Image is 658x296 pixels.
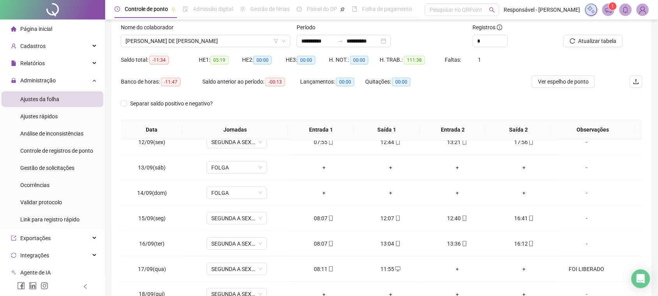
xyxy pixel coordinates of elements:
[121,119,182,141] th: Data
[138,266,166,272] span: 17/09(qua)
[11,61,16,66] span: file
[11,253,16,258] span: sync
[578,37,617,45] span: Atualizar tabela
[497,239,551,248] div: 16:12
[297,265,351,273] div: 08:11
[404,56,425,64] span: 111:38
[430,214,485,223] div: 12:40
[307,6,337,12] span: Painel do DP
[352,6,357,12] span: book
[139,241,164,247] span: 16/09(ter)
[497,189,551,197] div: +
[489,7,495,13] span: search
[138,139,165,145] span: 12/09(sex)
[11,43,16,49] span: user-add
[327,241,334,246] span: mobile
[250,6,290,12] span: Gestão de férias
[430,265,485,273] div: +
[297,138,351,146] div: 07:55
[362,6,412,12] span: Folha de pagamento
[161,78,180,86] span: -11:47
[551,119,635,141] th: Observações
[240,6,246,12] span: sun
[528,241,534,246] span: mobile
[461,139,467,145] span: mobile
[20,269,51,276] span: Agente de IA
[327,266,334,272] span: mobile
[29,282,37,290] span: linkedin
[20,148,93,154] span: Controle de registros de ponto
[430,189,485,197] div: +
[20,252,49,259] span: Integrações
[242,55,285,64] div: HE 2:
[350,56,368,64] span: 00:00
[126,35,286,47] span: ALDENOR COELHO DE NORONHA NETO
[420,119,486,141] th: Entrada 2
[297,214,351,223] div: 08:07
[20,96,59,102] span: Ajustes da folha
[364,163,418,172] div: +
[265,78,285,86] span: -00:13
[20,43,46,49] span: Cadastros
[300,77,365,86] div: Lançamentos:
[297,189,351,197] div: +
[631,269,650,288] div: Open Intercom Messenger
[380,55,445,64] div: H. TRAB.:
[137,190,167,196] span: 14/09(dom)
[281,39,286,43] span: down
[149,56,169,64] span: -11:34
[20,182,50,188] span: Ocorrências
[570,38,575,44] span: reload
[364,265,418,273] div: 11:55
[564,163,610,172] div: -
[288,119,354,141] th: Entrada 1
[394,241,401,246] span: mobile
[392,78,410,86] span: 00:00
[329,55,380,64] div: H. NOT.:
[20,216,80,223] span: Link para registro rápido
[127,99,216,108] span: Separar saldo positivo e negativo?
[17,282,25,290] span: facebook
[497,138,551,146] div: 17:56
[609,2,617,10] sup: 1
[327,216,334,221] span: mobile
[211,263,262,275] span: SEGUNDA A SEXTA NOVO
[486,119,552,141] th: Saída 2
[297,163,351,172] div: +
[121,77,202,86] div: Banco de horas:
[564,138,610,146] div: -
[20,165,74,171] span: Gestão de solicitações
[528,216,534,221] span: mobile
[211,162,262,173] span: FOLGA
[394,216,401,221] span: mobile
[445,57,463,63] span: Faltas:
[336,78,354,86] span: 00:00
[354,119,420,141] th: Saída 1
[253,56,272,64] span: 00:00
[394,139,401,145] span: mobile
[364,189,418,197] div: +
[286,55,329,64] div: HE 3:
[637,4,649,16] img: 36590
[611,4,614,9] span: 1
[337,38,343,44] span: swap-right
[337,38,343,44] span: to
[20,113,58,119] span: Ajustes rápidos
[297,6,302,12] span: dashboard
[138,164,166,171] span: 13/09(sáb)
[394,266,401,272] span: desktop
[564,35,623,47] button: Atualizar tabela
[171,7,176,12] span: pushpin
[364,239,418,248] div: 13:04
[538,77,589,86] span: Ver espelho de ponto
[587,5,596,14] img: sparkle-icon.fc2bf0ac1784a2077858766a79e2daf3.svg
[211,238,262,250] span: SEGUNDA A SEXTA NOVO
[622,6,629,13] span: bell
[430,163,485,172] div: +
[199,55,242,64] div: HE 1:
[202,77,300,86] div: Saldo anterior ao período:
[430,239,485,248] div: 13:36
[121,23,179,32] label: Nome do colaborador
[633,78,639,85] span: upload
[478,57,481,63] span: 1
